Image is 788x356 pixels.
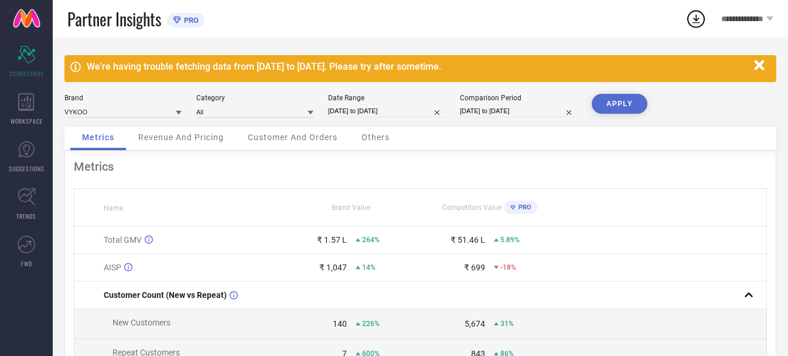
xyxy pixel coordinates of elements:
span: Partner Insights [67,7,161,31]
span: PRO [181,16,199,25]
span: -18% [500,263,516,272]
span: 14% [362,263,376,272]
button: APPLY [592,94,647,114]
div: Metrics [74,160,767,174]
span: 226% [362,320,380,328]
span: AISP [104,263,121,272]
span: Total GMV [104,235,142,245]
div: Date Range [328,94,445,102]
span: 264% [362,236,380,244]
span: Metrics [82,133,114,142]
span: TRENDS [16,212,36,221]
span: SCORECARDS [9,69,44,78]
span: Customer Count (New vs Repeat) [104,290,227,300]
div: 140 [333,319,347,328]
span: PRO [516,204,531,211]
span: Others [361,133,390,142]
div: ₹ 1.57 L [317,235,347,245]
input: Select date range [328,105,445,117]
div: ₹ 1,047 [319,263,347,272]
div: 5,674 [465,319,485,328]
div: ₹ 699 [464,263,485,272]
div: Open download list [685,8,707,29]
span: Competitors Value [442,204,502,212]
span: Name [104,204,123,212]
span: New Customers [112,318,170,327]
span: Brand Value [332,204,370,212]
div: ₹ 51.46 L [451,235,485,245]
div: We're having trouble fetching data from [DATE] to [DATE]. Please try after sometime. [87,61,748,72]
input: Select comparison period [460,105,577,117]
span: 5.89% [500,236,520,244]
span: SUGGESTIONS [9,164,45,173]
span: Customer And Orders [248,133,337,142]
span: FWD [21,259,32,268]
span: WORKSPACE [11,117,43,126]
div: Category [196,94,313,102]
span: 31% [500,320,514,328]
div: Brand [64,94,182,102]
span: Revenue And Pricing [138,133,224,142]
div: Comparison Period [460,94,577,102]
